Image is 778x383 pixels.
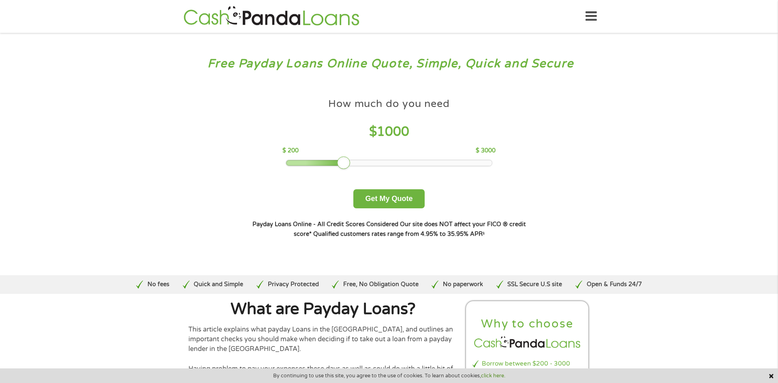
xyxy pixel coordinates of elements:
[481,372,505,379] a: click here.
[377,124,409,139] span: 1000
[273,373,505,379] span: By continuing to use this site, you agree to the use of cookies. To learn about cookies,
[188,325,457,354] p: This article explains what payday Loans in the [GEOGRAPHIC_DATA], and outlines an important check...
[268,280,319,289] p: Privacy Protected
[181,5,362,28] img: GetLoanNow Logo
[188,301,457,317] h1: What are Payday Loans?
[587,280,642,289] p: Open & Funds 24/7
[353,189,424,208] button: Get My Quote
[343,280,419,289] p: Free, No Obligation Quote
[147,280,169,289] p: No fees
[313,231,485,238] strong: Qualified customers rates range from 4.95% to 35.95% APR¹
[294,221,526,238] strong: Our site does NOT affect your FICO ® credit score*
[282,124,495,140] h4: $
[328,97,450,111] h4: How much do you need
[472,317,582,332] h2: Why to choose
[252,221,398,228] strong: Payday Loans Online - All Credit Scores Considered
[282,146,299,155] p: $ 200
[194,280,243,289] p: Quick and Simple
[443,280,483,289] p: No paperwork
[476,146,496,155] p: $ 3000
[472,359,582,368] li: Borrow between $200 - 3000
[507,280,562,289] p: SSL Secure U.S site
[24,56,755,71] h3: Free Payday Loans Online Quote, Simple, Quick and Secure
